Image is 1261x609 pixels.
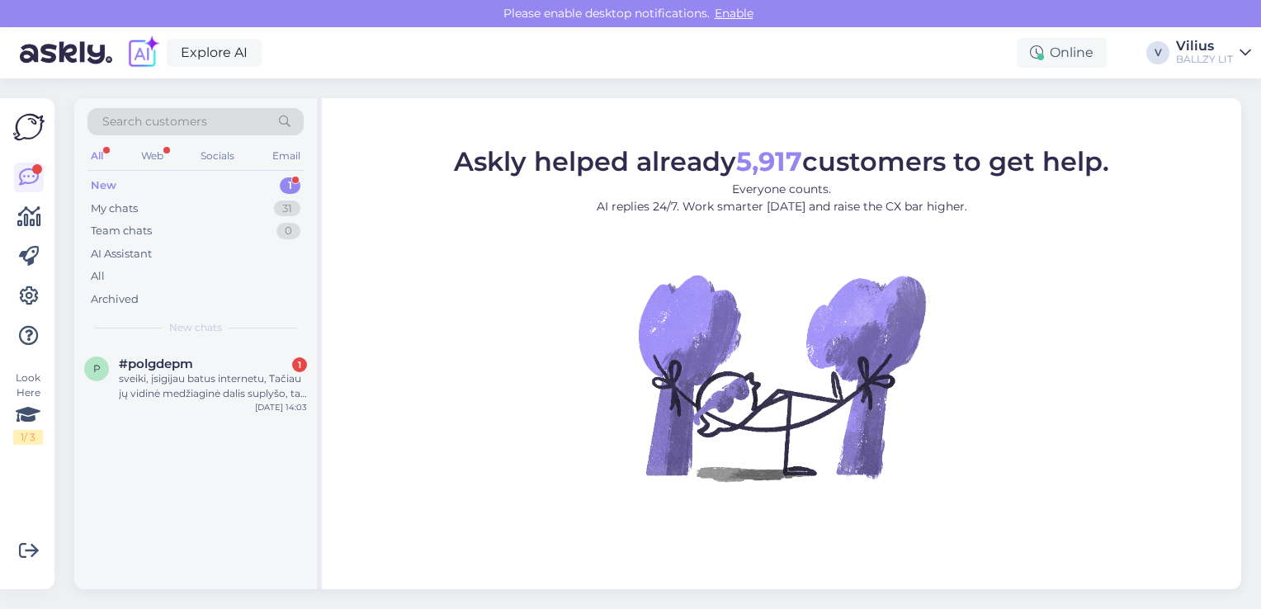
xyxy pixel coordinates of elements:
[167,39,262,67] a: Explore AI
[13,111,45,143] img: Askly Logo
[91,291,139,308] div: Archived
[710,6,758,21] span: Enable
[119,371,307,401] div: sveiki, įsigijau batus internetu, Tačiau jų vidinė medžiaginė dalis suplyšo, tad pagal EU vartoto...
[125,35,160,70] img: explore-ai
[91,223,152,239] div: Team chats
[1017,38,1107,68] div: Online
[102,113,207,130] span: Search customers
[255,401,307,413] div: [DATE] 14:03
[292,357,307,372] div: 1
[454,145,1109,177] span: Askly helped already customers to get help.
[13,371,43,445] div: Look Here
[1146,41,1169,64] div: V
[93,362,101,375] span: p
[138,145,167,167] div: Web
[87,145,106,167] div: All
[274,201,300,217] div: 31
[119,356,193,371] span: #polgdepm
[454,181,1109,215] p: Everyone counts. AI replies 24/7. Work smarter [DATE] and raise the CX bar higher.
[91,268,105,285] div: All
[13,430,43,445] div: 1 / 3
[91,246,152,262] div: AI Assistant
[633,229,930,526] img: No Chat active
[91,201,138,217] div: My chats
[91,177,116,194] div: New
[276,223,300,239] div: 0
[269,145,304,167] div: Email
[1176,40,1251,66] a: ViliusBALLZY LIT
[197,145,238,167] div: Socials
[736,145,802,177] b: 5,917
[169,320,222,335] span: New chats
[1176,40,1233,53] div: Vilius
[1176,53,1233,66] div: BALLZY LIT
[280,177,300,194] div: 1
